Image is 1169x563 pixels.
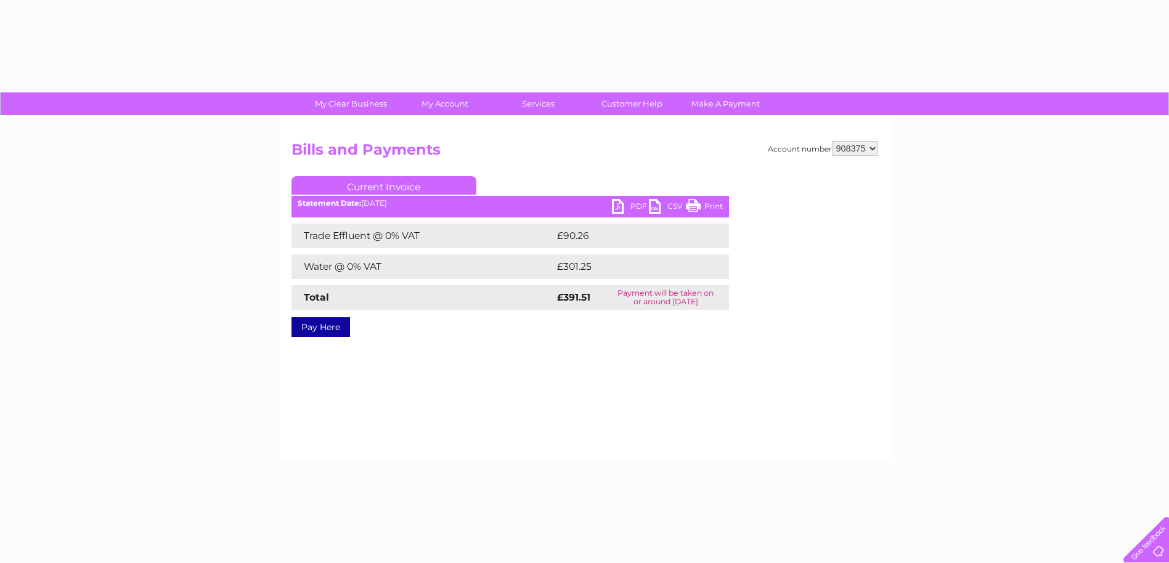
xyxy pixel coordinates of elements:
[603,285,729,310] td: Payment will be taken on or around [DATE]
[291,176,476,195] a: Current Invoice
[487,92,589,115] a: Services
[554,254,706,279] td: £301.25
[291,317,350,337] a: Pay Here
[686,199,723,217] a: Print
[300,92,402,115] a: My Clear Business
[298,198,361,208] b: Statement Date:
[649,199,686,217] a: CSV
[291,199,729,208] div: [DATE]
[612,199,649,217] a: PDF
[675,92,776,115] a: Make A Payment
[557,291,590,303] strong: £391.51
[554,224,705,248] td: £90.26
[291,254,554,279] td: Water @ 0% VAT
[304,291,329,303] strong: Total
[291,141,878,164] h2: Bills and Payments
[768,141,878,156] div: Account number
[291,224,554,248] td: Trade Effluent @ 0% VAT
[581,92,683,115] a: Customer Help
[394,92,495,115] a: My Account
